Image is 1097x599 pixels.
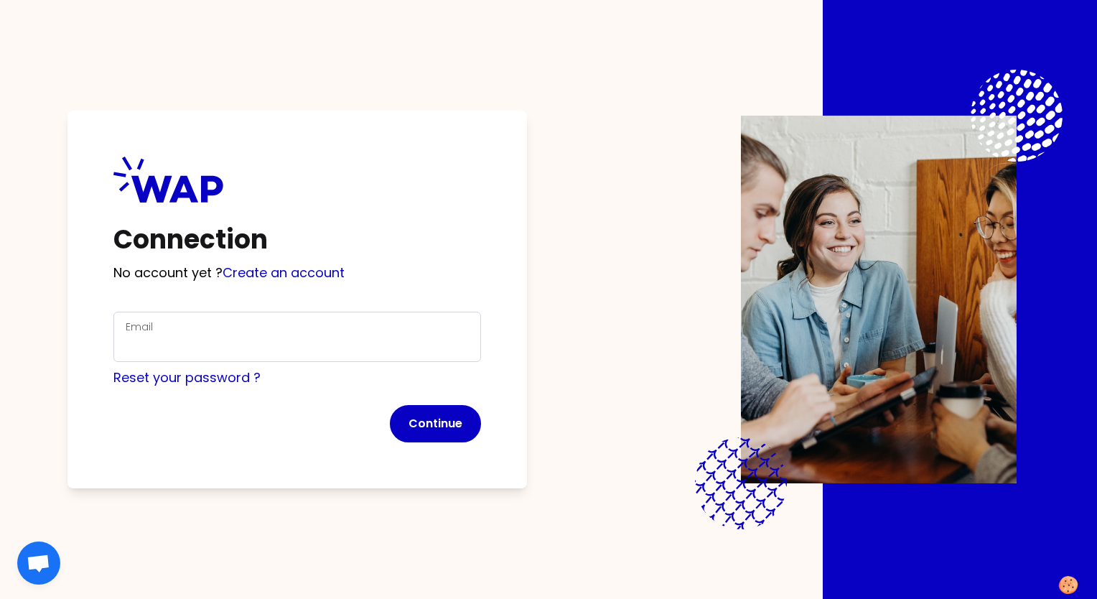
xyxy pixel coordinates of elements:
div: Chat abierto [17,542,60,585]
a: Create an account [223,264,345,282]
button: Continue [390,405,481,442]
img: Description [741,116,1017,483]
a: Reset your password ? [113,368,261,386]
p: No account yet ? [113,263,481,283]
h1: Connection [113,226,481,254]
label: Email [126,320,153,334]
